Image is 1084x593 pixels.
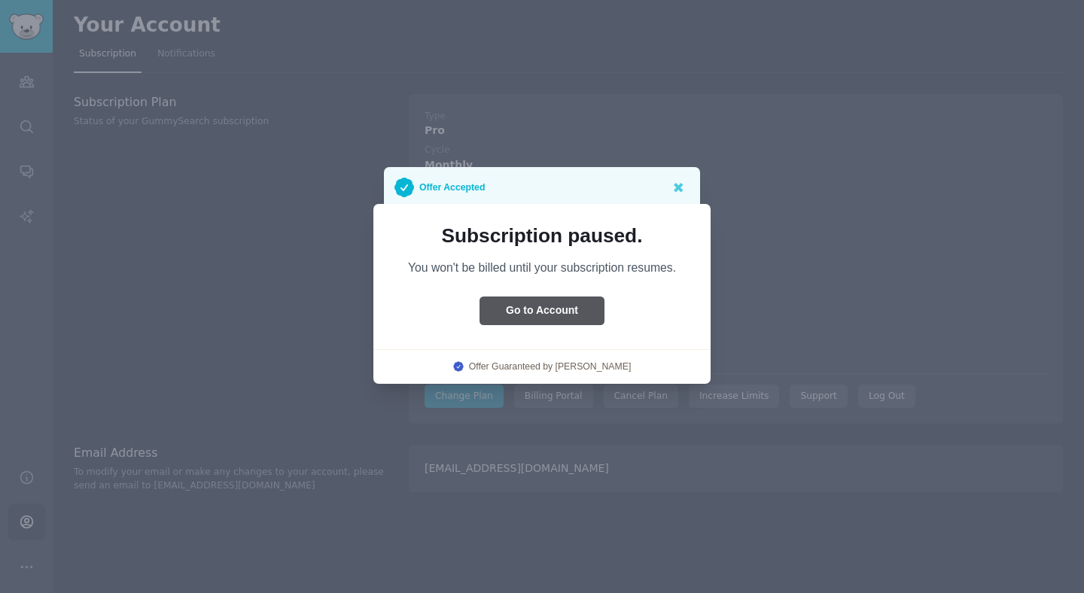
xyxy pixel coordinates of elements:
p: You won't be billed until your subscription resumes. [394,260,690,275]
p: Subscription paused. [394,225,690,246]
a: Offer Guaranteed by [PERSON_NAME] [469,360,632,374]
p: Offer Accepted [419,178,485,197]
button: Go to Account [480,296,604,326]
img: logo [453,361,464,372]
